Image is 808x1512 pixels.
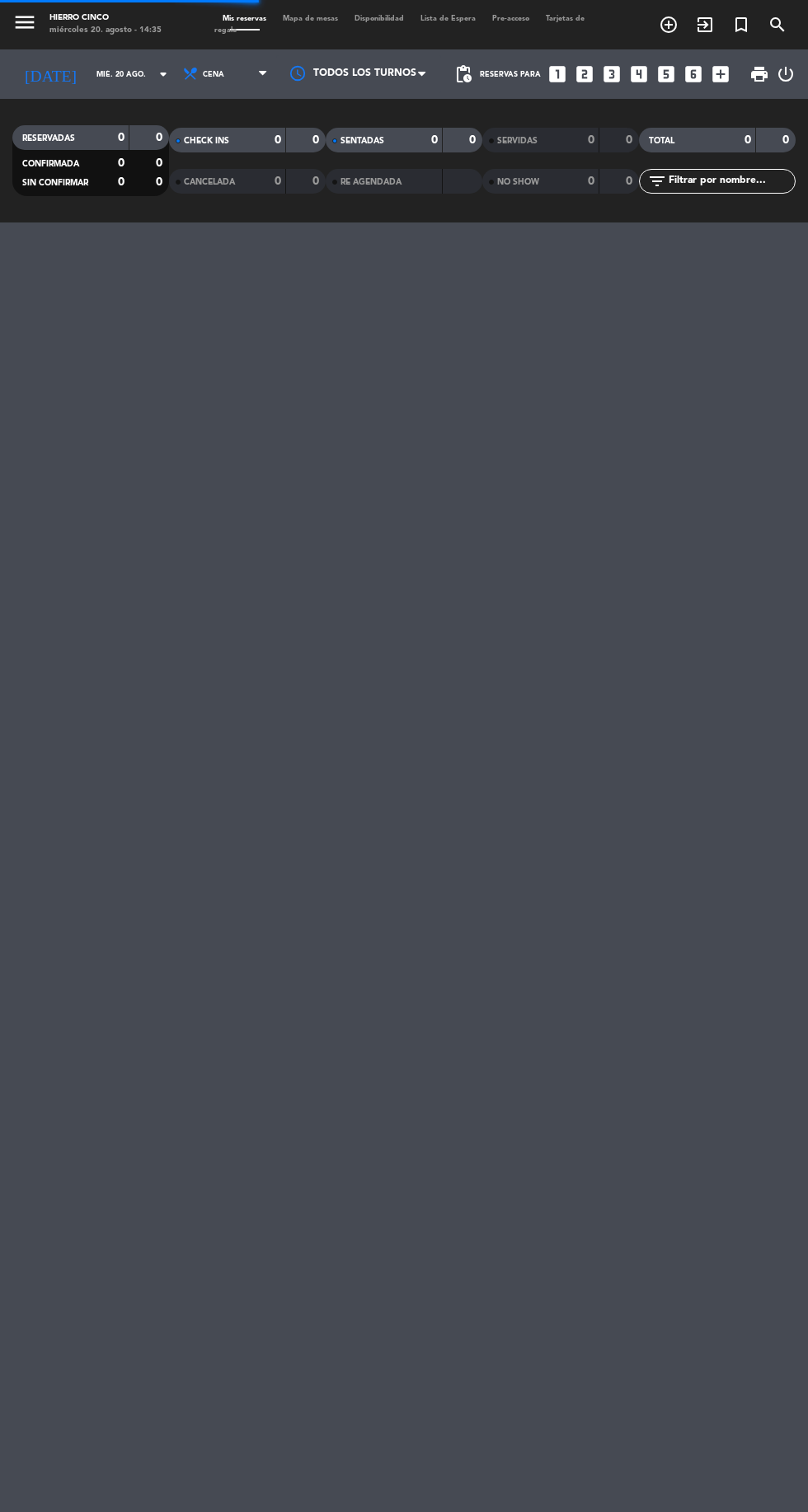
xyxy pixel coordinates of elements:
[275,15,346,22] span: Mapa de mesas
[12,10,37,35] i: menu
[776,64,796,84] i: power_settings_new
[156,157,166,169] strong: 0
[469,134,479,146] strong: 0
[203,70,224,79] span: Cena
[480,70,541,79] span: Reservas para
[782,134,792,146] strong: 0
[12,10,37,39] button: menu
[497,137,538,145] span: SERVIDAS
[412,15,484,22] span: Lista de Espera
[574,63,595,85] i: looks_two
[184,178,235,186] span: CANCELADA
[49,25,162,37] div: miércoles 20. agosto - 14:35
[22,179,88,187] span: SIN CONFIRMAR
[156,176,166,188] strong: 0
[312,176,322,187] strong: 0
[341,137,384,145] span: SENTADAS
[12,58,88,91] i: [DATE]
[312,134,322,146] strong: 0
[588,134,594,146] strong: 0
[118,176,124,188] strong: 0
[484,15,538,22] span: Pre-acceso
[22,134,75,143] span: RESERVADAS
[601,63,622,85] i: looks_3
[768,15,787,35] i: search
[749,64,769,84] span: print
[655,63,677,85] i: looks_5
[497,178,539,186] span: NO SHOW
[776,49,796,99] div: LOG OUT
[153,64,173,84] i: arrow_drop_down
[659,15,679,35] i: add_circle_outline
[649,137,674,145] span: TOTAL
[626,176,636,187] strong: 0
[628,63,650,85] i: looks_4
[588,176,594,187] strong: 0
[453,64,473,84] span: pending_actions
[275,176,281,187] strong: 0
[346,15,412,22] span: Disponibilidad
[710,63,731,85] i: add_box
[731,15,751,35] i: turned_in_not
[118,157,124,169] strong: 0
[22,160,79,168] span: CONFIRMADA
[118,132,124,143] strong: 0
[431,134,438,146] strong: 0
[683,63,704,85] i: looks_6
[275,134,281,146] strong: 0
[156,132,166,143] strong: 0
[695,15,715,35] i: exit_to_app
[184,137,229,145] span: CHECK INS
[667,172,795,190] input: Filtrar por nombre...
[745,134,751,146] strong: 0
[626,134,636,146] strong: 0
[341,178,402,186] span: RE AGENDADA
[214,15,275,22] span: Mis reservas
[647,171,667,191] i: filter_list
[49,12,162,25] div: Hierro Cinco
[547,63,568,85] i: looks_one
